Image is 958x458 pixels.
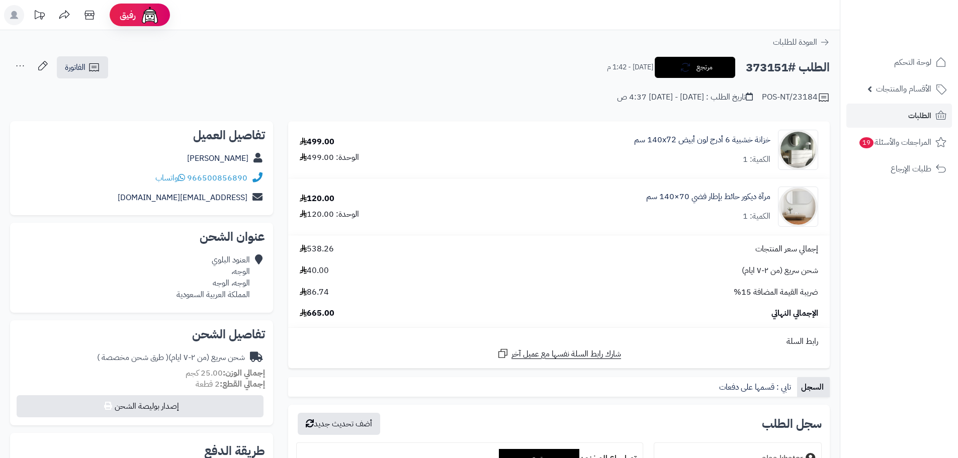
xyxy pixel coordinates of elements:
[908,109,931,123] span: الطلبات
[298,413,380,435] button: أضف تحديث جديد
[778,130,818,170] img: 1746709299-1702541934053-68567865785768-1000x1000-90x90.jpg
[196,378,265,390] small: 2 قطعة
[18,231,265,243] h2: عنوان الشحن
[773,36,817,48] span: العودة للطلبات
[120,9,136,21] span: رفيق
[859,137,874,148] span: 19
[778,187,818,227] img: 1753786058-1-90x90.jpg
[771,308,818,319] span: الإجمالي النهائي
[743,154,770,165] div: الكمية: 1
[300,287,329,298] span: 86.74
[300,136,334,148] div: 499.00
[300,308,334,319] span: 665.00
[617,91,753,103] div: تاريخ الطلب : [DATE] - [DATE] 4:37 ص
[607,62,653,72] small: [DATE] - 1:42 م
[734,287,818,298] span: ضريبة القيمة المضافة 15%
[65,61,85,73] span: الفاتورة
[155,172,185,184] a: واتساب
[27,5,52,28] a: تحديثات المنصة
[292,336,826,347] div: رابط السلة
[876,82,931,96] span: الأقسام والمنتجات
[300,193,334,205] div: 120.00
[300,209,359,220] div: الوحدة: 120.00
[97,351,168,363] span: ( طرق شحن مخصصة )
[97,352,245,363] div: شحن سريع (من ٢-٧ ايام)
[187,172,247,184] a: 966500856890
[846,130,952,154] a: المراجعات والأسئلة19
[743,211,770,222] div: الكمية: 1
[797,377,830,397] a: السجل
[634,134,770,146] a: خزانة خشبية 6 أدرج لون أبيض 140x72 سم
[220,378,265,390] strong: إجمالي القطع:
[846,50,952,74] a: لوحة التحكم
[300,265,329,277] span: 40.00
[177,254,250,300] div: العنود البلوي الوجه، الوجه، الوجه المملكة العربية السعودية
[755,243,818,255] span: إجمالي سعر المنتجات
[18,129,265,141] h2: تفاصيل العميل
[846,157,952,181] a: طلبات الإرجاع
[186,367,265,379] small: 25.00 كجم
[187,152,248,164] a: [PERSON_NAME]
[223,367,265,379] strong: إجمالي الوزن:
[715,377,797,397] a: تابي : قسمها على دفعات
[762,418,822,430] h3: سجل الطلب
[140,5,160,25] img: ai-face.png
[300,243,334,255] span: 538.26
[762,91,830,104] div: POS-NT/23184
[655,57,735,78] button: مرتجع
[646,191,770,203] a: مرآة ديكور حائط بإطار فضي 70×140 سم
[300,152,359,163] div: الوحدة: 499.00
[497,347,621,360] a: شارك رابط السلة نفسها مع عميل آخر
[858,135,931,149] span: المراجعات والأسئلة
[118,192,247,204] a: [EMAIL_ADDRESS][DOMAIN_NAME]
[57,56,108,78] a: الفاتورة
[17,395,264,417] button: إصدار بوليصة الشحن
[746,57,830,78] h2: الطلب #373151
[18,328,265,340] h2: تفاصيل الشحن
[742,265,818,277] span: شحن سريع (من ٢-٧ ايام)
[511,348,621,360] span: شارك رابط السلة نفسها مع عميل آخر
[204,445,265,457] h2: طريقة الدفع
[773,36,830,48] a: العودة للطلبات
[846,104,952,128] a: الطلبات
[894,55,931,69] span: لوحة التحكم
[891,162,931,176] span: طلبات الإرجاع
